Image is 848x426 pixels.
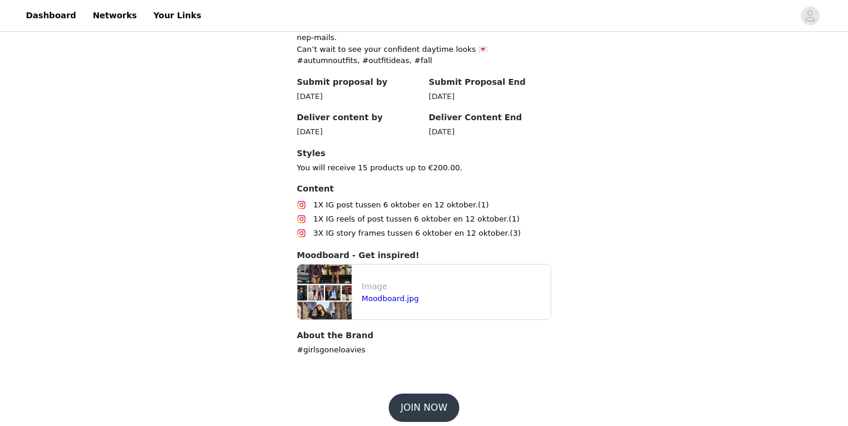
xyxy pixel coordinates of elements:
h4: Submit proposal by [297,76,419,88]
img: Instagram Icon [297,200,306,210]
span: 1X IG reels of post tussen 6 oktober en 12 oktober. [313,213,509,225]
span: (3) [510,227,521,239]
img: file [297,265,352,319]
div: avatar [804,6,816,25]
div: [DATE] [297,91,419,103]
h4: Styles [297,147,551,160]
a: Your Links [146,2,208,29]
span: 1X IG post tussen 6 oktober en 12 oktober. [313,199,478,211]
a: Networks [85,2,144,29]
a: Dashboard [19,2,83,29]
h4: About the Brand [297,329,551,342]
img: Instagram Icon [297,229,306,238]
p: #girlsgoneloavies [297,344,551,356]
span: (1) [478,199,489,211]
span: 3X IG story frames tussen 6 oktober en 12 oktober. [313,227,510,239]
div: [DATE] [297,126,419,138]
h4: Deliver content by [297,111,419,124]
div: [DATE] [429,91,551,103]
h4: Deliver Content End [429,111,551,124]
span: (1) [509,213,519,225]
p: You will receive 15 products up to €200.00. [297,162,551,174]
img: Instagram Icon [297,214,306,224]
p: Image [362,280,546,293]
h4: Moodboard - Get inspired! [297,249,551,262]
p: Can’t wait to see your confident daytime looks 💌 #autumnoutfits, #outfitideas, #fall [297,44,551,67]
div: [DATE] [429,126,551,138]
button: JOIN NOW [389,394,459,422]
h4: Submit Proposal End [429,76,551,88]
h4: Content [297,183,551,195]
a: Moodboard.jpg [362,294,419,303]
